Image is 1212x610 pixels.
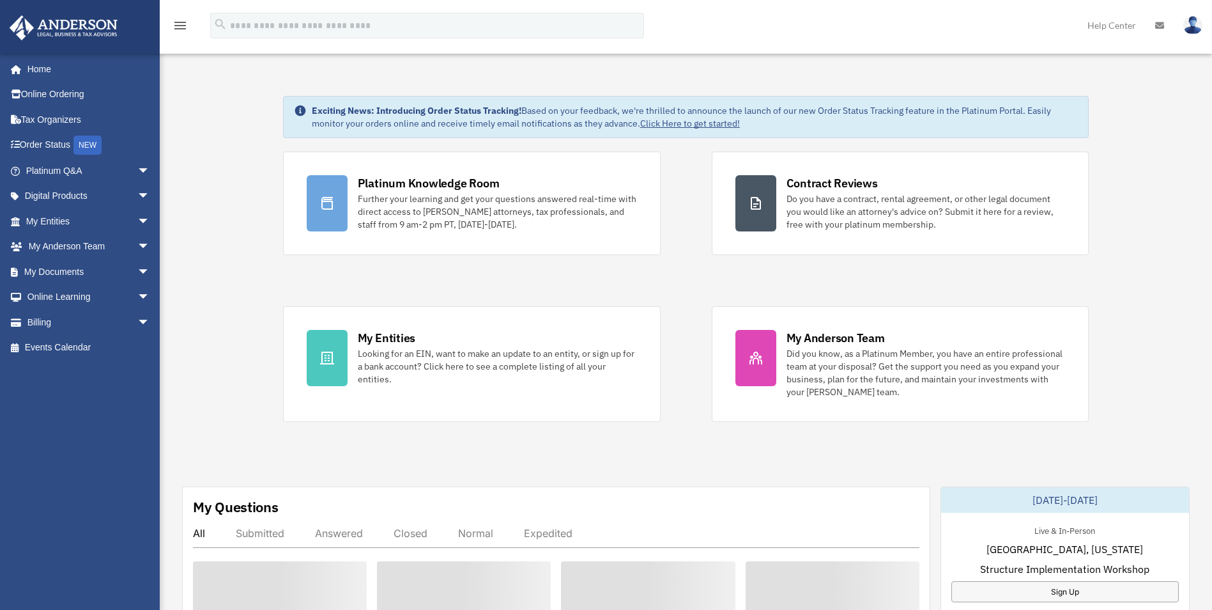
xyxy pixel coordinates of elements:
div: My Anderson Team [786,330,885,346]
div: Further your learning and get your questions answered real-time with direct access to [PERSON_NAM... [358,192,637,231]
div: All [193,527,205,540]
a: Digital Productsarrow_drop_down [9,184,169,209]
a: My Anderson Team Did you know, as a Platinum Member, you have an entire professional team at your... [712,306,1089,422]
div: Do you have a contract, rental agreement, or other legal document you would like an attorney's ad... [786,192,1066,231]
a: Order StatusNEW [9,132,169,159]
a: Home [9,56,163,82]
div: Looking for an EIN, want to make an update to an entity, or sign up for a bank account? Click her... [358,347,637,386]
div: Based on your feedback, we're thrilled to announce the launch of our new Order Status Tracking fe... [312,104,1078,130]
a: Events Calendar [9,335,169,361]
div: Normal [458,527,493,540]
a: Contract Reviews Do you have a contract, rental agreement, or other legal document you would like... [712,152,1089,255]
div: Closed [394,527,427,540]
a: Platinum Q&Aarrow_drop_down [9,158,169,184]
img: User Pic [1183,16,1202,35]
i: menu [173,18,188,33]
span: arrow_drop_down [137,158,163,184]
div: Platinum Knowledge Room [358,175,500,191]
span: arrow_drop_down [137,184,163,210]
span: arrow_drop_down [137,309,163,336]
div: Did you know, as a Platinum Member, you have an entire professional team at your disposal? Get th... [786,347,1066,398]
img: Anderson Advisors Platinum Portal [6,15,121,40]
a: Billingarrow_drop_down [9,309,169,335]
div: My Entities [358,330,415,346]
div: Answered [315,527,363,540]
a: Online Learningarrow_drop_down [9,285,169,310]
a: Sign Up [951,581,1179,602]
span: arrow_drop_down [137,208,163,235]
a: Click Here to get started! [640,118,740,129]
a: My Entities Looking for an EIN, want to make an update to an entity, or sign up for a bank accoun... [283,306,661,422]
i: search [213,17,227,31]
a: Tax Organizers [9,107,169,132]
span: arrow_drop_down [137,234,163,260]
a: My Entitiesarrow_drop_down [9,208,169,234]
div: Expedited [524,527,572,540]
a: Platinum Knowledge Room Further your learning and get your questions answered real-time with dire... [283,152,661,255]
a: My Anderson Teamarrow_drop_down [9,234,169,260]
a: Online Ordering [9,82,169,107]
span: arrow_drop_down [137,285,163,311]
strong: Exciting News: Introducing Order Status Tracking! [312,105,521,116]
span: [GEOGRAPHIC_DATA], [US_STATE] [986,542,1143,557]
div: Live & In-Person [1024,523,1105,536]
a: menu [173,22,188,33]
span: Structure Implementation Workshop [980,561,1149,577]
span: arrow_drop_down [137,259,163,285]
div: My Questions [193,497,279,517]
a: My Documentsarrow_drop_down [9,259,169,285]
div: Contract Reviews [786,175,878,191]
div: Submitted [236,527,284,540]
div: NEW [73,136,102,155]
div: [DATE]-[DATE] [941,487,1189,513]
